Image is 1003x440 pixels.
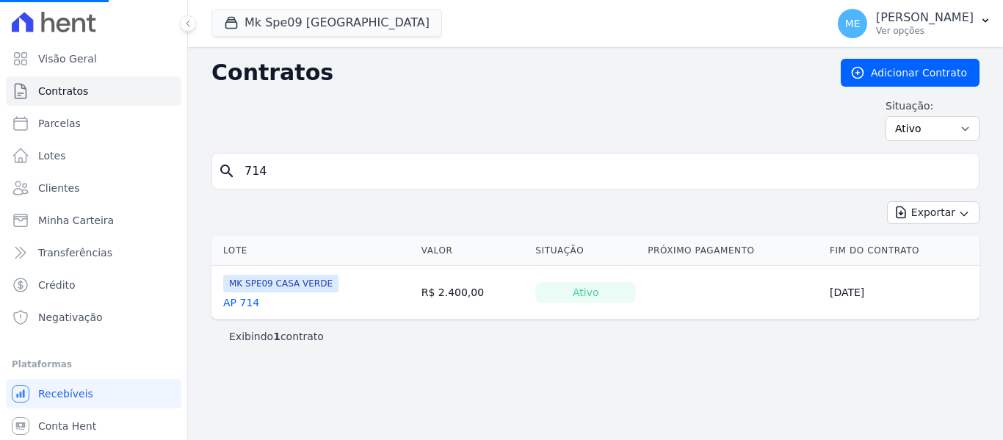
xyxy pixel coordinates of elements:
[273,331,280,342] b: 1
[824,266,980,320] td: [DATE]
[876,25,974,37] p: Ver opções
[38,181,79,195] span: Clientes
[6,76,181,106] a: Contratos
[211,236,416,266] th: Lote
[38,386,93,401] span: Recebíveis
[845,18,861,29] span: ME
[218,162,236,180] i: search
[38,116,81,131] span: Parcelas
[887,201,980,224] button: Exportar
[416,236,530,266] th: Valor
[38,419,96,433] span: Conta Hent
[229,329,324,344] p: Exibindo contrato
[529,236,642,266] th: Situação
[6,44,181,73] a: Visão Geral
[6,379,181,408] a: Recebíveis
[416,266,530,320] td: R$ 2.400,00
[38,278,76,292] span: Crédito
[6,238,181,267] a: Transferências
[6,109,181,138] a: Parcelas
[223,275,338,292] span: MK SPE09 CASA VERDE
[211,59,817,86] h2: Contratos
[642,236,824,266] th: Próximo Pagamento
[6,206,181,235] a: Minha Carteira
[886,98,980,113] label: Situação:
[236,156,973,186] input: Buscar por nome do lote
[6,303,181,332] a: Negativação
[826,3,1003,44] button: ME [PERSON_NAME] Ver opções
[6,173,181,203] a: Clientes
[6,270,181,300] a: Crédito
[824,236,980,266] th: Fim do Contrato
[841,59,980,87] a: Adicionar Contrato
[223,295,259,310] a: AP 714
[38,84,88,98] span: Contratos
[535,282,636,303] div: Ativo
[38,213,114,228] span: Minha Carteira
[6,141,181,170] a: Lotes
[38,245,112,260] span: Transferências
[38,51,97,66] span: Visão Geral
[38,148,66,163] span: Lotes
[211,9,442,37] button: Mk Spe09 [GEOGRAPHIC_DATA]
[876,10,974,25] p: [PERSON_NAME]
[12,356,175,373] div: Plataformas
[38,310,103,325] span: Negativação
